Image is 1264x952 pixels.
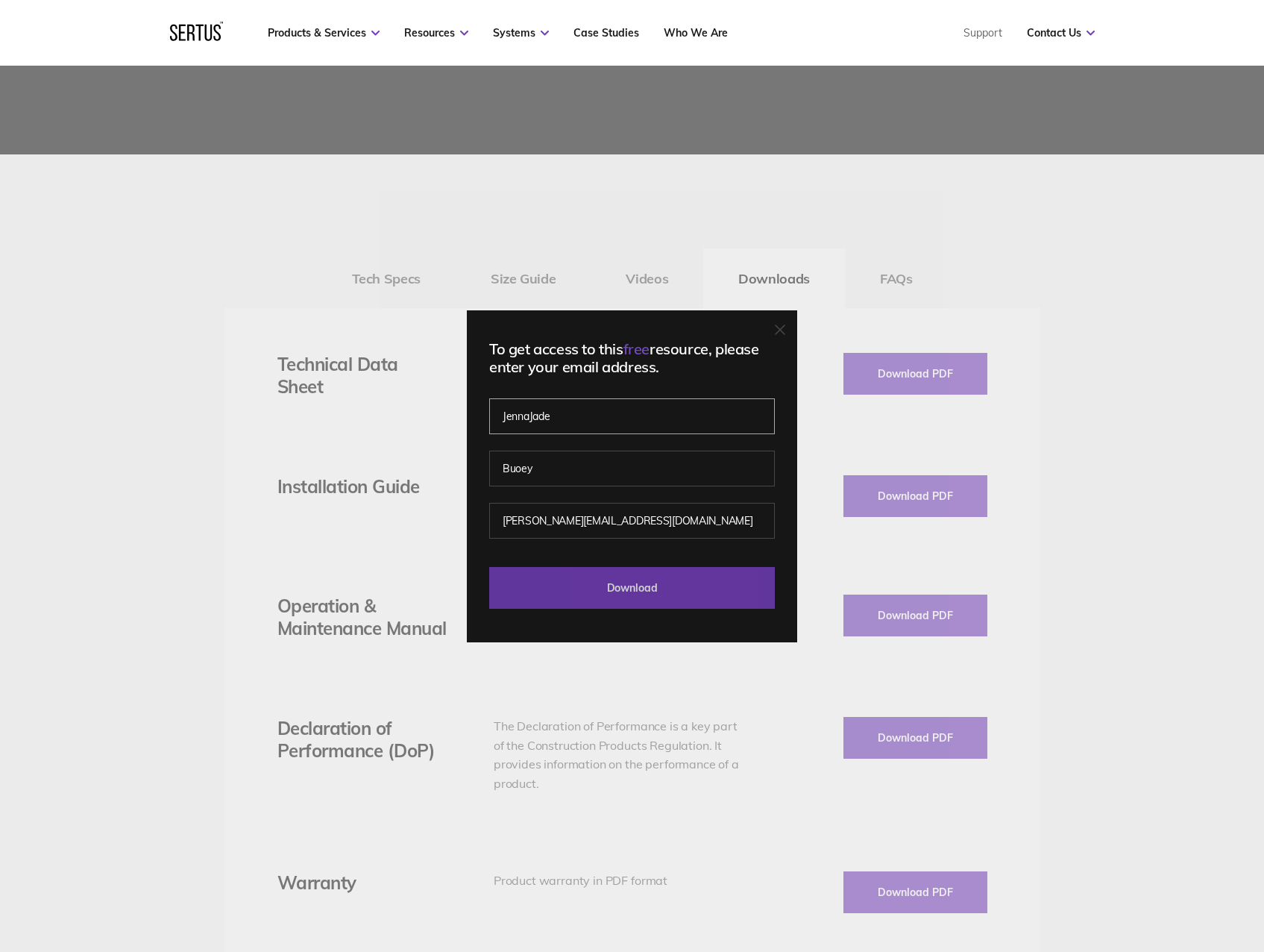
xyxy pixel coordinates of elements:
input: First name* [489,398,775,434]
span: free [623,339,650,358]
input: Download [489,567,775,609]
a: Case Studies [573,26,639,40]
a: Systems [493,26,549,40]
a: Contact Us [1027,26,1095,40]
iframe: Chat Widget [996,779,1264,952]
a: Support [963,26,1002,40]
input: Last name* [489,451,775,486]
div: To get access to this resource, please enter your email address. [489,340,775,376]
a: Products & Services [268,26,380,40]
a: Resources [404,26,468,40]
a: Who We Are [664,26,728,40]
input: Work email address* [489,503,775,539]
